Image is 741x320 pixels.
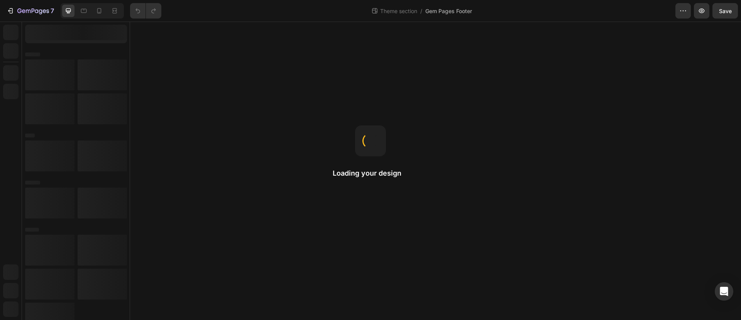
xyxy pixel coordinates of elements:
span: / [420,7,422,15]
span: Save [719,8,732,14]
p: 7 [51,6,54,15]
div: Open Intercom Messenger [715,282,733,301]
button: Save [712,3,738,19]
button: 7 [3,3,58,19]
span: Gem Pages Footer [425,7,472,15]
h2: Loading your design [333,169,408,178]
span: Theme section [379,7,419,15]
div: Undo/Redo [130,3,161,19]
